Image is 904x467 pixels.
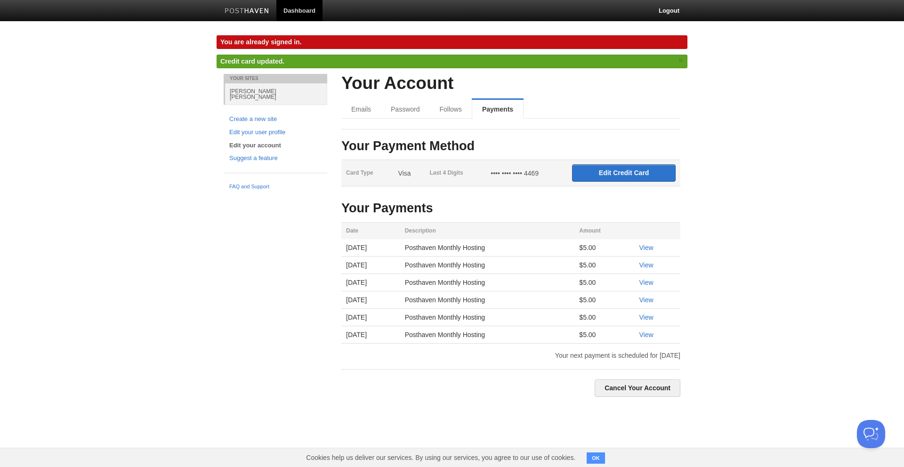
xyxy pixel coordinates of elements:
[639,261,653,269] a: View
[400,309,575,326] td: Posthaven Monthly Hosting
[341,291,400,309] td: [DATE]
[639,296,653,304] a: View
[574,257,634,274] td: $5.00
[425,160,486,186] th: Last 4 Digits
[225,83,327,105] a: [PERSON_NAME] [PERSON_NAME]
[229,183,322,191] a: FAQ and Support
[429,100,471,119] a: Follows
[486,160,567,186] td: •••• •••• •••• 4469
[400,239,575,257] td: Posthaven Monthly Hosting
[341,223,400,240] th: Date
[574,309,634,326] td: $5.00
[341,201,680,216] h3: Your Payments
[400,223,575,240] th: Description
[400,274,575,291] td: Posthaven Monthly Hosting
[572,164,676,182] input: Edit Credit Card
[574,274,634,291] td: $5.00
[587,452,605,464] button: OK
[639,331,653,338] a: View
[341,309,400,326] td: [DATE]
[341,326,400,344] td: [DATE]
[229,114,322,124] a: Create a new site
[472,100,524,119] a: Payments
[639,279,653,286] a: View
[220,57,284,65] span: Credit card updated.
[341,100,381,119] a: Emails
[341,160,394,186] th: Card Type
[400,326,575,344] td: Posthaven Monthly Hosting
[400,291,575,309] td: Posthaven Monthly Hosting
[400,257,575,274] td: Posthaven Monthly Hosting
[381,100,429,119] a: Password
[595,379,680,397] a: Cancel Your Account
[574,239,634,257] td: $5.00
[857,420,885,448] iframe: Help Scout Beacon - Open
[217,35,687,49] div: You are already signed in.
[341,274,400,291] td: [DATE]
[297,448,585,467] span: Cookies help us deliver our services. By using our services, you agree to our use of cookies.
[639,314,653,321] a: View
[639,244,653,251] a: View
[224,74,327,83] li: Your Sites
[574,223,634,240] th: Amount
[225,8,269,15] img: Posthaven-bar
[341,257,400,274] td: [DATE]
[229,128,322,137] a: Edit your user profile
[334,352,687,359] div: Your next payment is scheduled for [DATE]
[341,239,400,257] td: [DATE]
[677,55,685,66] a: ×
[341,74,680,93] h2: Your Account
[229,141,322,151] a: Edit your account
[574,291,634,309] td: $5.00
[229,153,322,163] a: Suggest a feature
[394,160,425,186] td: Visa
[574,326,634,344] td: $5.00
[341,139,680,153] h3: Your Payment Method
